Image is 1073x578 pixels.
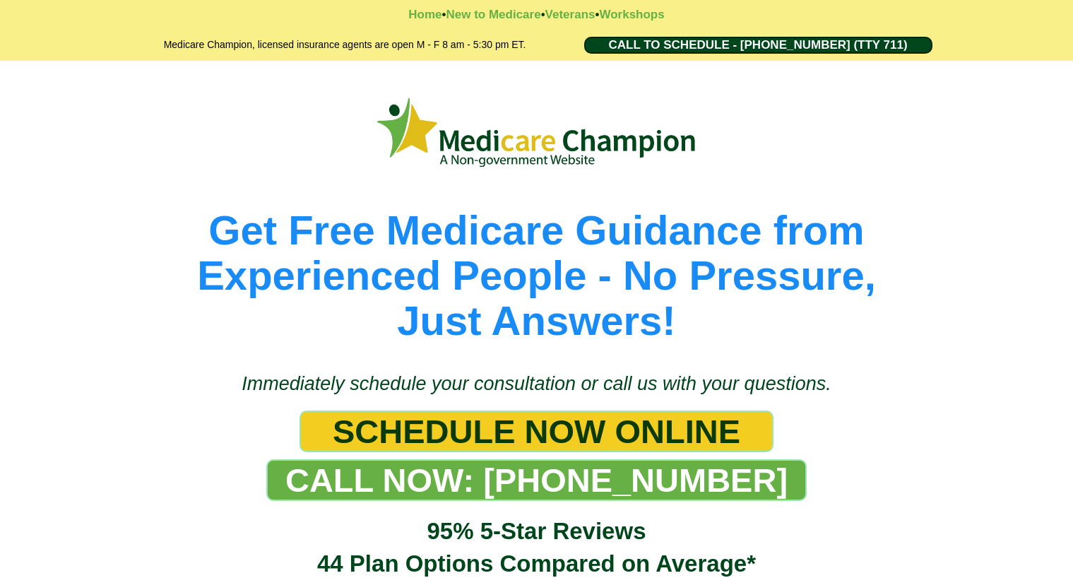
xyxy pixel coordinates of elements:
span: Immediately schedule your consultation or call us with your questions. [242,373,831,394]
span: CALL NOW: [PHONE_NUMBER] [285,461,788,500]
a: Home [408,8,441,21]
strong: • [442,8,446,21]
span: Get Free Medicare Guidance from Experienced People - No Pressure, [197,207,876,298]
a: New to Medicare [446,8,540,21]
a: Workshops [599,8,664,21]
h2: Medicare Champion, licensed insurance agents are open M - F 8 am - 5:30 pm ET. [127,37,563,54]
a: CALL TO SCHEDULE - 1-888-344-8881 (TTY 711) [584,37,932,54]
strong: • [595,8,599,21]
a: Veterans [545,8,595,21]
span: Just Answers! [397,297,675,343]
span: 95% 5-Star Reviews [427,518,646,544]
a: CALL NOW: 1-888-344-8881 [266,459,807,501]
span: CALL TO SCHEDULE - [PHONE_NUMBER] (TTY 711) [608,38,907,52]
strong: • [541,8,545,21]
span: 44 Plan Options Compared on Average* [317,550,756,577]
a: SCHEDULE NOW ONLINE [300,411,773,452]
span: SCHEDULE NOW ONLINE [333,412,740,451]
